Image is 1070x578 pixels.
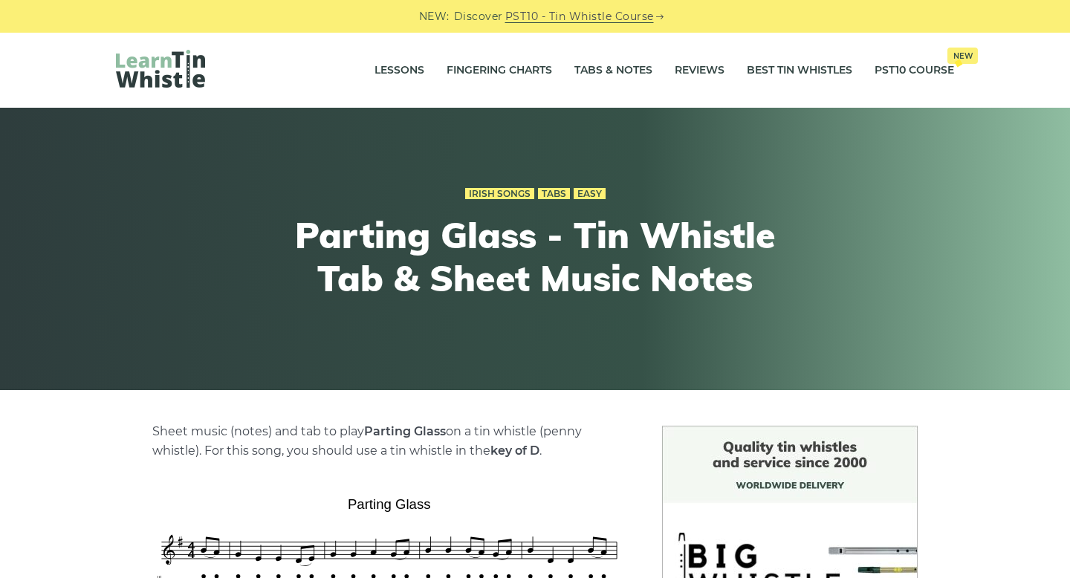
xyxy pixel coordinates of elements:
a: PST10 CourseNew [875,52,954,89]
a: Tabs & Notes [574,52,652,89]
p: Sheet music (notes) and tab to play on a tin whistle (penny whistle). For this song, you should u... [152,422,626,461]
img: LearnTinWhistle.com [116,50,205,88]
a: Fingering Charts [447,52,552,89]
a: Reviews [675,52,724,89]
a: Easy [574,188,606,200]
a: Irish Songs [465,188,534,200]
a: Best Tin Whistles [747,52,852,89]
a: Tabs [538,188,570,200]
strong: key of D [490,444,539,458]
a: Lessons [374,52,424,89]
strong: Parting Glass [364,424,446,438]
span: New [947,48,978,64]
h1: Parting Glass - Tin Whistle Tab & Sheet Music Notes [262,214,808,299]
